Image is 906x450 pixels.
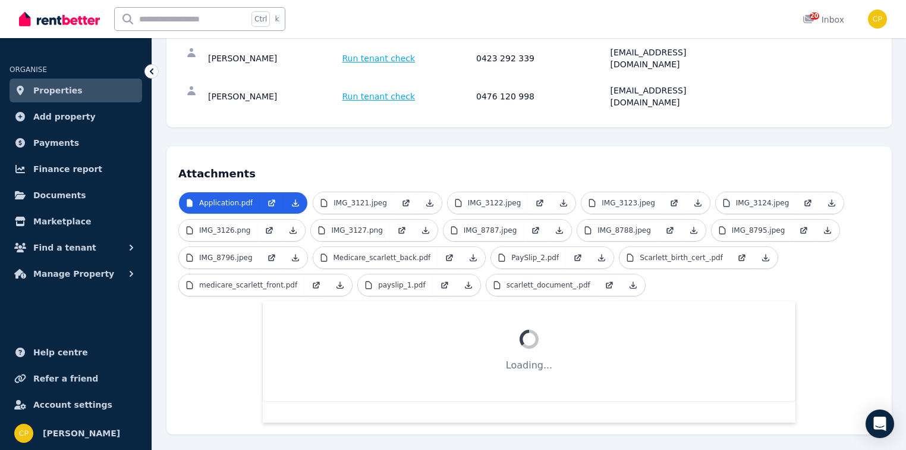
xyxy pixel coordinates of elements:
img: RentBetter [19,10,100,28]
a: medicare_scarlett_front.pdf [179,274,304,296]
a: Open in new Tab [566,247,590,268]
a: Open in new Tab [260,247,284,268]
a: Open in new Tab [528,192,552,214]
a: PaySlip_2.pdf [491,247,566,268]
p: Scarlett_birth_cert_.pdf [640,253,723,262]
img: Clinton Pentland [868,10,887,29]
a: Open in new Tab [433,274,457,296]
p: PaySlip_2.pdf [511,253,559,262]
a: Finance report [10,157,142,181]
span: Add property [33,110,96,124]
a: IMG_8795.jpeg [712,220,792,241]
a: Open in new Tab [304,274,328,296]
button: Find a tenant [10,236,142,260]
p: IMG_3121.jpeg [334,198,387,208]
a: Open in new Tab [257,220,281,241]
a: Download Attachment [328,274,352,296]
p: payslip_1.pdf [378,280,426,290]
span: Refer a friend [33,371,98,386]
div: 0476 120 998 [476,85,607,108]
a: Download Attachment [682,220,706,241]
span: 20 [810,12,819,20]
a: Documents [10,183,142,207]
a: Open in new Tab [524,220,548,241]
span: Run tenant check [342,52,416,64]
a: Help centre [10,340,142,364]
a: Open in new Tab [796,192,820,214]
a: Open in new Tab [260,192,284,214]
a: Properties [10,79,142,102]
div: 0423 292 339 [476,46,607,70]
a: Open in new Tab [730,247,754,268]
a: Account settings [10,393,142,417]
p: IMG_3123.jpeg [602,198,655,208]
span: Marketplace [33,214,91,229]
p: Medicare_scarlett_back.pdf [334,253,431,262]
div: Inbox [803,14,844,26]
a: IMG_8796.jpeg [179,247,260,268]
span: Finance report [33,162,102,176]
a: Download Attachment [284,247,307,268]
p: Loading... [291,358,767,373]
a: Download Attachment [284,192,307,214]
p: IMG_8788.jpeg [597,226,651,235]
p: Application.pdf [199,198,253,208]
a: Medicare_scarlett_back.pdf [313,247,438,268]
p: IMG_3126.png [199,226,250,235]
span: Properties [33,83,83,98]
span: ORGANISE [10,65,47,74]
span: Help centre [33,345,88,360]
a: Download Attachment [816,220,839,241]
a: Payments [10,131,142,155]
p: IMG_3124.jpeg [736,198,789,208]
span: Documents [33,188,86,202]
p: scarlett_document_.pdf [507,280,590,290]
div: [PERSON_NAME] [208,46,339,70]
a: IMG_3123.jpeg [581,192,662,214]
p: IMG_3122.jpeg [468,198,521,208]
a: Download Attachment [414,220,438,241]
a: Download Attachment [552,192,575,214]
a: Open in new Tab [390,220,414,241]
a: Download Attachment [590,247,614,268]
a: Open in new Tab [662,192,686,214]
a: Download Attachment [754,247,778,268]
a: IMG_8787.jpeg [443,220,524,241]
a: Open in new Tab [438,247,461,268]
a: Marketplace [10,210,142,233]
div: [EMAIL_ADDRESS][DOMAIN_NAME] [611,46,741,70]
span: Run tenant check [342,90,416,102]
a: Application.pdf [179,192,260,214]
a: Download Attachment [621,274,645,296]
a: Open in new Tab [597,274,621,296]
a: Add property [10,105,142,129]
a: IMG_3121.jpeg [313,192,394,214]
span: Account settings [33,398,112,412]
a: Download Attachment [820,192,844,214]
div: Open Intercom Messenger [866,410,894,438]
p: IMG_8795.jpeg [732,226,785,235]
div: [PERSON_NAME] [208,85,339,108]
p: IMG_3127.png [331,226,382,235]
a: scarlett_document_.pdf [486,274,597,296]
button: Manage Property [10,262,142,286]
a: Download Attachment [281,220,305,241]
a: Download Attachment [686,192,710,214]
a: Download Attachment [461,247,485,268]
p: IMG_8796.jpeg [199,253,253,262]
a: Download Attachment [457,274,480,296]
span: Ctrl [251,11,270,27]
a: IMG_8788.jpeg [577,220,658,241]
a: Open in new Tab [394,192,418,214]
span: Payments [33,136,79,150]
a: IMG_3122.jpeg [448,192,528,214]
h4: Attachments [178,158,880,182]
span: [PERSON_NAME] [43,426,120,440]
a: Open in new Tab [792,220,816,241]
div: [EMAIL_ADDRESS][DOMAIN_NAME] [611,85,741,108]
a: payslip_1.pdf [358,274,433,296]
p: IMG_8787.jpeg [464,226,517,235]
a: IMG_3126.png [179,220,257,241]
span: Manage Property [33,267,114,281]
img: Clinton Pentland [14,424,33,443]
